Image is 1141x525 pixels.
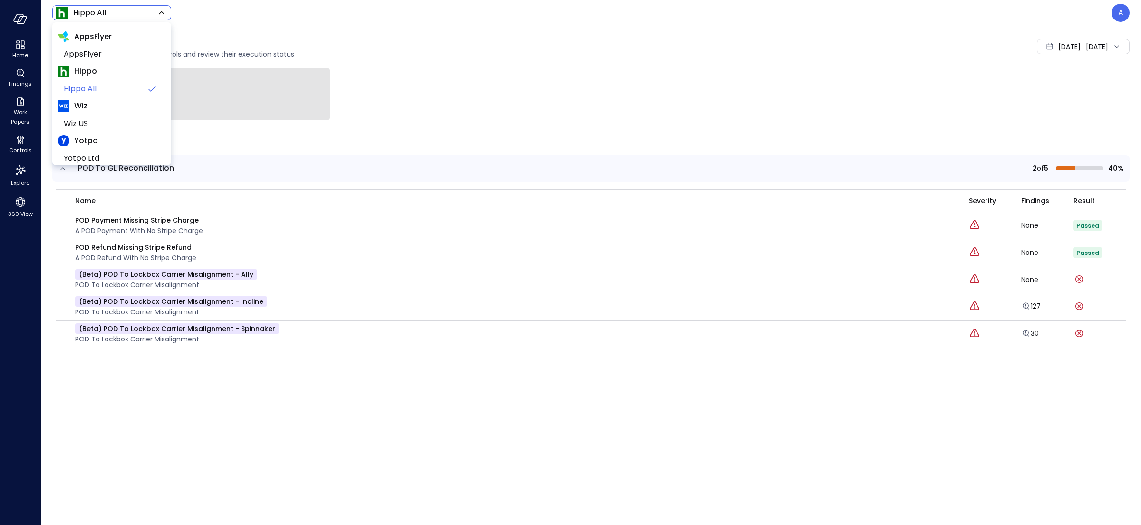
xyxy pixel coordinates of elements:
[64,118,158,129] span: Wiz US
[74,31,112,42] span: AppsFlyer
[74,66,97,77] span: Hippo
[64,49,158,60] span: AppsFlyer
[74,135,98,146] span: Yotpo
[58,100,69,112] img: Wiz
[64,83,143,95] span: Hippo All
[58,115,165,132] li: Wiz US
[74,100,87,112] span: Wiz
[58,31,69,42] img: AppsFlyer
[58,135,69,146] img: Yotpo
[64,153,158,164] span: Yotpo Ltd
[58,150,165,167] li: Yotpo Ltd
[58,46,165,63] li: AppsFlyer
[58,66,69,77] img: Hippo
[58,80,165,97] li: Hippo All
